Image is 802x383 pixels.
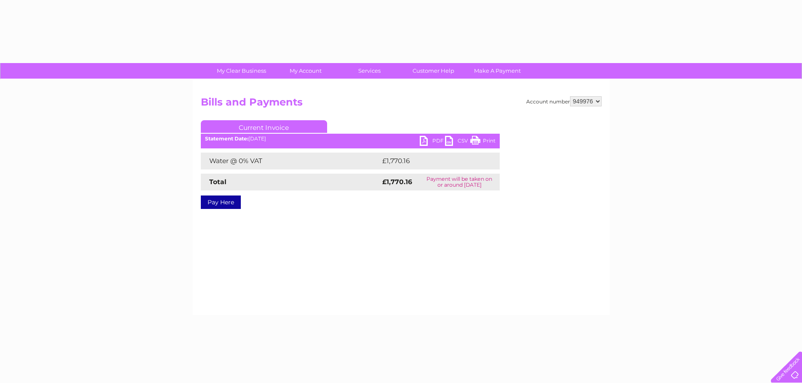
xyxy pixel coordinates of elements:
[380,153,486,169] td: £1,770.16
[201,153,380,169] td: Water @ 0% VAT
[420,136,445,148] a: PDF
[201,136,500,142] div: [DATE]
[201,120,327,133] a: Current Invoice
[201,195,241,209] a: Pay Here
[207,63,276,79] a: My Clear Business
[335,63,404,79] a: Services
[382,178,412,186] strong: £1,770.16
[271,63,340,79] a: My Account
[470,136,496,148] a: Print
[445,136,470,148] a: CSV
[201,96,602,112] h2: Bills and Payments
[419,174,500,190] td: Payment will be taken on or around [DATE]
[399,63,468,79] a: Customer Help
[526,96,602,106] div: Account number
[209,178,226,186] strong: Total
[205,135,248,142] b: Statement Date:
[463,63,532,79] a: Make A Payment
